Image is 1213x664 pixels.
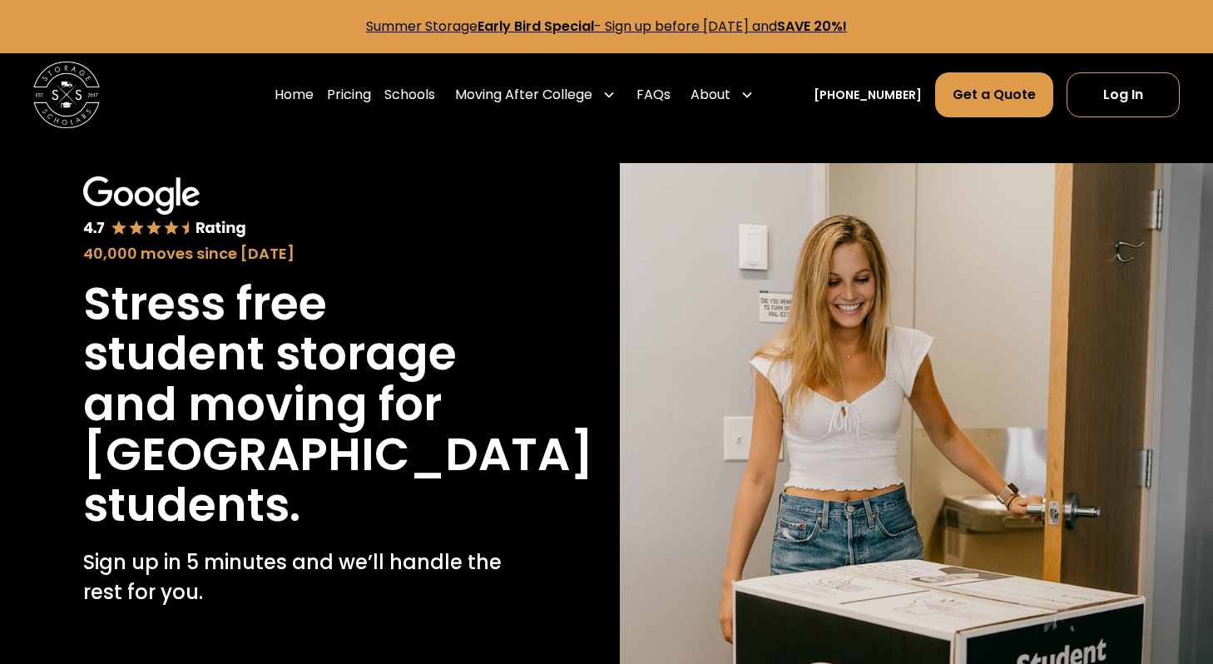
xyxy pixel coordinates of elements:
[1067,72,1180,117] a: Log In
[83,242,510,265] div: 40,000 moves since [DATE]
[684,72,760,118] div: About
[83,548,510,607] p: Sign up in 5 minutes and we’ll handle the rest for you.
[366,17,847,36] a: Summer StorageEarly Bird Special- Sign up before [DATE] andSAVE 20%!
[691,85,730,105] div: About
[636,72,671,118] a: FAQs
[777,17,847,36] strong: SAVE 20%!
[478,17,594,36] strong: Early Bird Special
[814,87,922,104] a: [PHONE_NUMBER]
[448,72,622,118] div: Moving After College
[327,72,371,118] a: Pricing
[83,279,510,430] h1: Stress free student storage and moving for
[384,72,435,118] a: Schools
[83,429,593,480] h1: [GEOGRAPHIC_DATA]
[935,72,1053,117] a: Get a Quote
[275,72,314,118] a: Home
[83,480,300,531] h1: students.
[455,85,592,105] div: Moving After College
[83,176,246,239] img: Google 4.7 star rating
[33,62,100,128] img: Storage Scholars main logo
